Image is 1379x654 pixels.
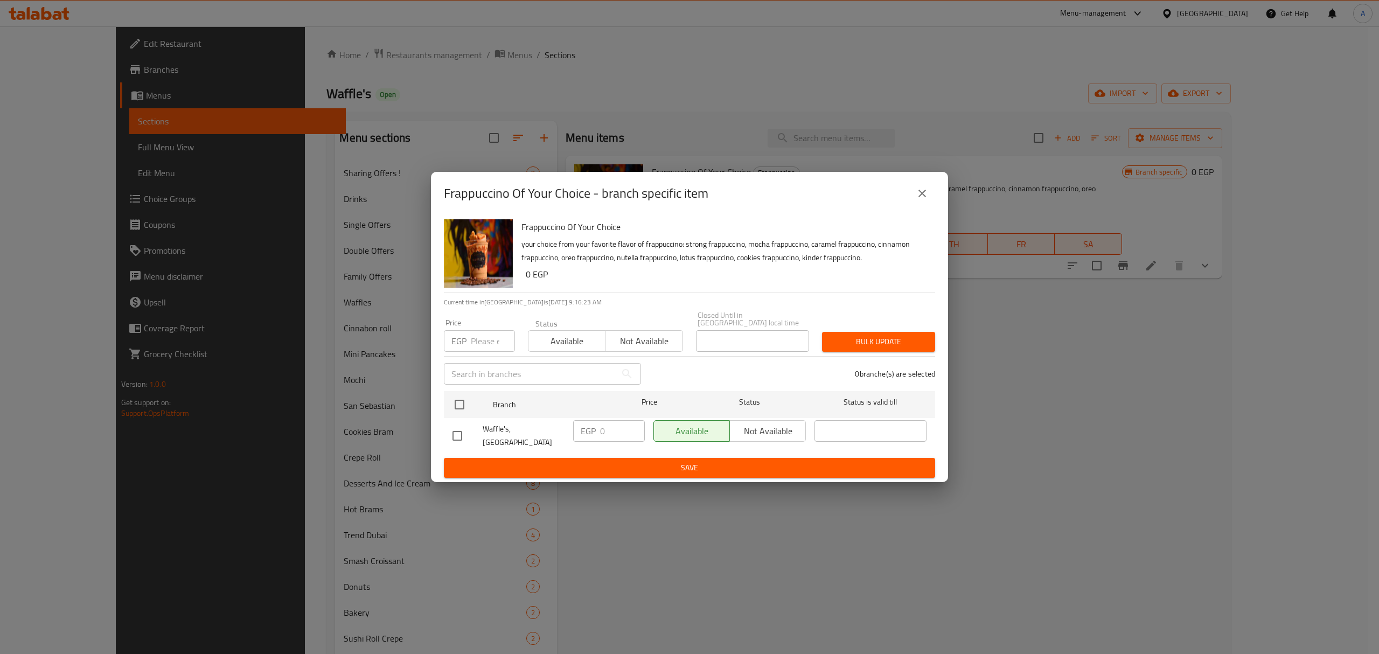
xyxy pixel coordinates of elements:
[533,333,601,349] span: Available
[528,330,605,352] button: Available
[483,422,565,449] span: Waffle's, [GEOGRAPHIC_DATA]
[521,219,927,234] h6: Frappuccino Of Your Choice
[614,395,685,409] span: Price
[605,330,682,352] button: Not available
[444,219,513,288] img: Frappuccino Of Your Choice
[694,395,806,409] span: Status
[444,297,935,307] p: Current time in [GEOGRAPHIC_DATA] is [DATE] 9:16:23 AM
[521,238,927,265] p: your choice from your favorite flavor of frappuccino: strong frappuccino, mocha frappuccino, cara...
[493,398,605,412] span: Branch
[831,335,927,349] span: Bulk update
[909,180,935,206] button: close
[444,185,708,202] h2: Frappuccino Of Your Choice - branch specific item
[610,333,678,349] span: Not available
[526,267,927,282] h6: 0 EGP
[855,368,935,379] p: 0 branche(s) are selected
[581,425,596,437] p: EGP
[451,335,466,347] p: EGP
[452,461,927,475] span: Save
[814,395,927,409] span: Status is valid till
[444,458,935,478] button: Save
[600,420,645,442] input: Please enter price
[822,332,935,352] button: Bulk update
[444,363,616,385] input: Search in branches
[471,330,515,352] input: Please enter price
